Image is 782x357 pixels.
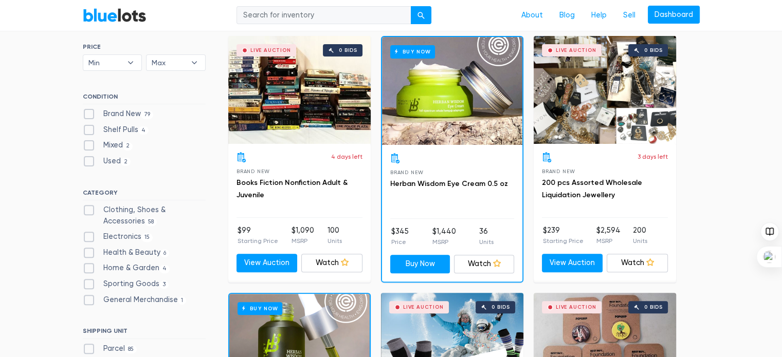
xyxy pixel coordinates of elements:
[88,55,122,70] span: Min
[145,218,157,226] span: 58
[638,152,668,161] p: 3 days left
[125,345,137,353] span: 85
[83,93,206,104] h6: CONDITION
[83,294,187,306] label: General Merchandise
[556,305,596,310] div: Live Auction
[328,225,342,246] li: 100
[238,225,278,246] li: $99
[607,254,668,272] a: Watch
[123,142,133,151] span: 2
[228,36,371,144] a: Live Auction 0 bids
[83,231,153,242] label: Electronics
[237,6,411,25] input: Search for inventory
[237,178,348,199] a: Books Fiction Nonfiction Adult & Juvenile
[184,55,205,70] b: ▾
[391,226,409,247] li: $345
[644,48,663,53] div: 0 bids
[390,255,450,273] a: Buy Now
[596,225,620,246] li: $2,594
[479,226,494,247] li: 36
[138,126,149,135] span: 4
[551,6,583,25] a: Blog
[644,305,663,310] div: 0 bids
[301,254,362,272] a: Watch
[390,179,508,188] a: Herban Wisdom Eye Cream 0.5 oz
[543,225,584,246] li: $239
[403,305,444,310] div: Live Auction
[141,233,153,241] span: 15
[160,249,170,257] span: 6
[633,236,647,246] p: Units
[615,6,644,25] a: Sell
[83,327,206,339] h6: SHIPPING UNIT
[238,302,282,315] h6: Buy Now
[328,236,342,246] p: Units
[391,237,409,247] p: Price
[432,226,456,247] li: $1,440
[648,6,700,24] a: Dashboard
[83,108,154,120] label: Brand New
[583,6,615,25] a: Help
[292,225,314,246] li: $1,090
[83,140,133,151] label: Mixed
[479,237,494,247] p: Units
[237,168,270,174] span: Brand New
[159,265,170,273] span: 4
[83,156,131,167] label: Used
[120,55,141,70] b: ▾
[292,236,314,246] p: MSRP
[542,178,642,199] a: 200 pcs Assorted Wholesale Liquidation Jewellery
[83,189,206,200] h6: CATEGORY
[390,170,424,175] span: Brand New
[633,225,647,246] li: 200
[390,45,435,58] h6: Buy Now
[542,168,575,174] span: Brand New
[121,158,131,166] span: 2
[238,236,278,246] p: Starting Price
[83,8,147,23] a: BlueLots
[454,255,514,273] a: Watch
[331,152,362,161] p: 4 days left
[83,43,206,50] h6: PRICE
[83,262,170,274] label: Home & Garden
[178,296,187,305] span: 1
[83,124,149,136] label: Shelf Pulls
[83,278,169,290] label: Sporting Goods
[83,204,206,227] label: Clothing, Shoes & Accessories
[543,236,584,246] p: Starting Price
[513,6,551,25] a: About
[432,237,456,247] p: MSRP
[492,305,510,310] div: 0 bids
[152,55,186,70] span: Max
[534,36,676,144] a: Live Auction 0 bids
[542,254,603,272] a: View Auction
[339,48,357,53] div: 0 bids
[556,48,596,53] div: Live Auction
[159,280,169,289] span: 3
[382,37,522,145] a: Buy Now
[250,48,291,53] div: Live Auction
[141,110,154,119] span: 79
[83,247,170,258] label: Health & Beauty
[596,236,620,246] p: MSRP
[83,343,137,354] label: Parcel
[237,254,298,272] a: View Auction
